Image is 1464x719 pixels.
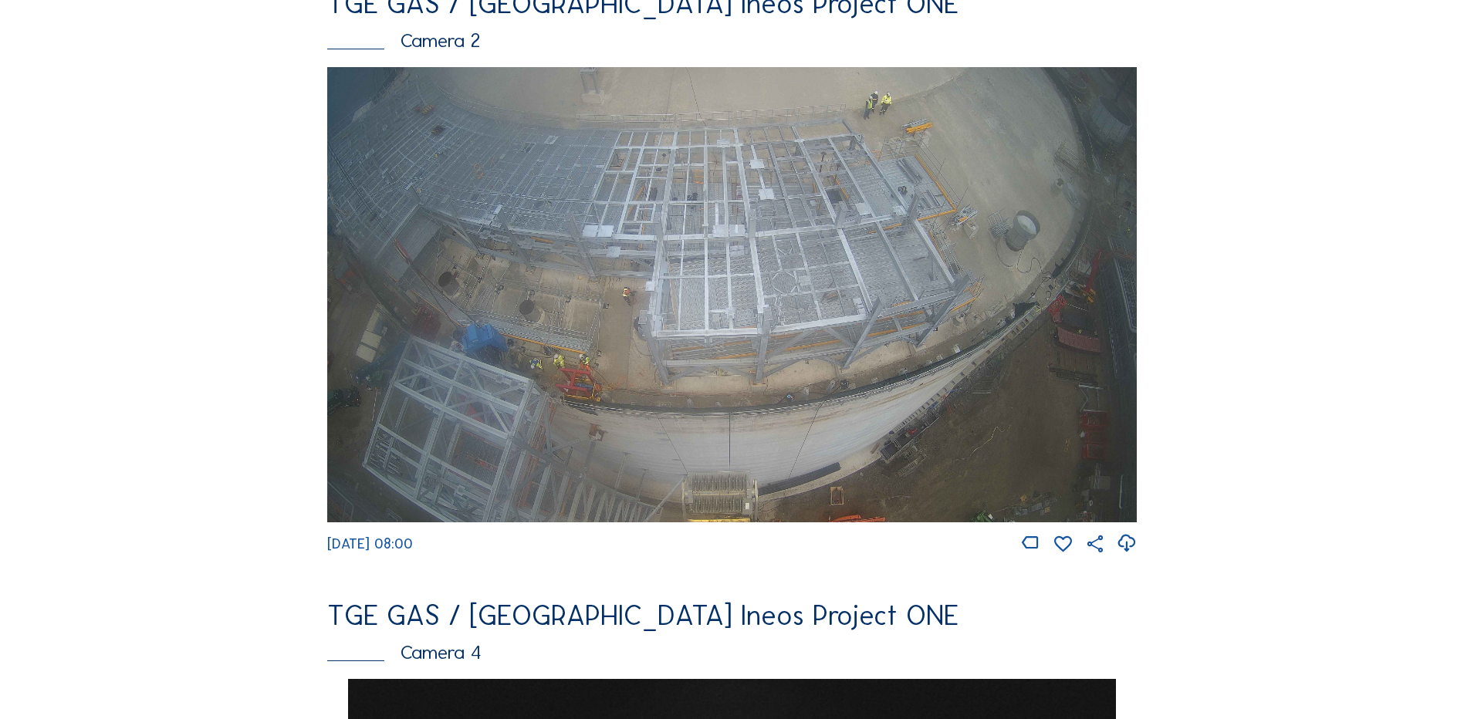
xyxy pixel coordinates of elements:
[327,643,1137,662] div: Camera 4
[327,535,413,552] span: [DATE] 08:00
[327,602,1137,630] div: TGE GAS / [GEOGRAPHIC_DATA] Ineos Project ONE
[327,31,1137,50] div: Camera 2
[327,67,1137,522] img: Image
